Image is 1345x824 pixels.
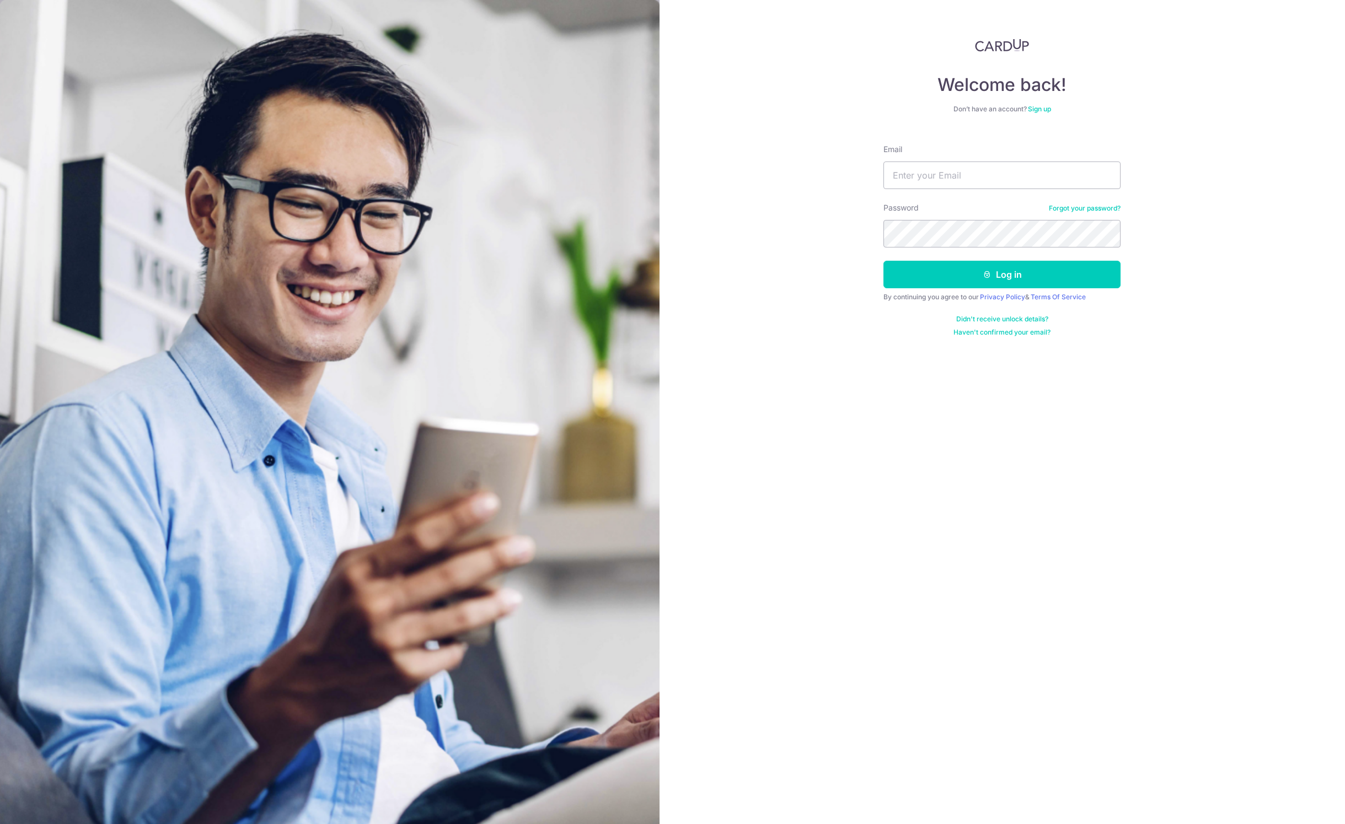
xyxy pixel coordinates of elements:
[883,202,919,213] label: Password
[956,315,1048,324] a: Didn't receive unlock details?
[1031,293,1086,301] a: Terms Of Service
[1049,204,1121,213] a: Forgot your password?
[883,161,1121,189] input: Enter your Email
[883,261,1121,288] button: Log in
[953,328,1051,337] a: Haven't confirmed your email?
[980,293,1025,301] a: Privacy Policy
[883,74,1121,96] h4: Welcome back!
[975,39,1029,52] img: CardUp Logo
[883,293,1121,301] div: By continuing you agree to our &
[883,105,1121,114] div: Don’t have an account?
[1028,105,1051,113] a: Sign up
[883,144,902,155] label: Email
